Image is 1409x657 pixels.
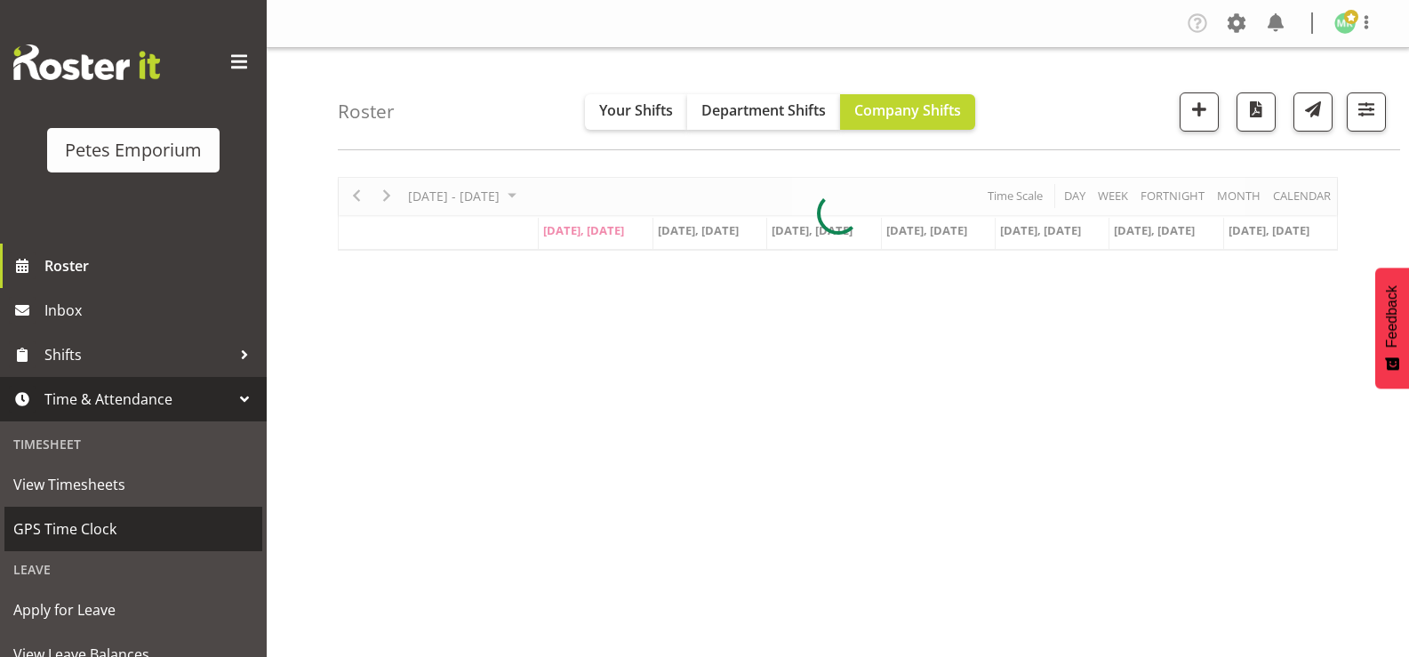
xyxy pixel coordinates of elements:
span: Roster [44,252,258,279]
span: Shifts [44,341,231,368]
span: Company Shifts [854,100,961,120]
img: melanie-richardson713.jpg [1334,12,1356,34]
button: Download a PDF of the roster according to the set date range. [1237,92,1276,132]
button: Feedback - Show survey [1375,268,1409,389]
span: Apply for Leave [13,597,253,623]
span: GPS Time Clock [13,516,253,542]
span: Department Shifts [701,100,826,120]
a: Apply for Leave [4,588,262,632]
a: View Timesheets [4,462,262,507]
button: Filter Shifts [1347,92,1386,132]
h4: Roster [338,101,395,122]
button: Your Shifts [585,94,687,130]
a: GPS Time Clock [4,507,262,551]
img: Rosterit website logo [13,44,160,80]
div: Leave [4,551,262,588]
div: Timesheet [4,426,262,462]
button: Send a list of all shifts for the selected filtered period to all rostered employees. [1293,92,1333,132]
button: Department Shifts [687,94,840,130]
div: Petes Emporium [65,137,202,164]
button: Company Shifts [840,94,975,130]
span: Time & Attendance [44,386,231,413]
span: View Timesheets [13,471,253,498]
span: Inbox [44,297,258,324]
span: Feedback [1384,285,1400,348]
span: Your Shifts [599,100,673,120]
button: Add a new shift [1180,92,1219,132]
